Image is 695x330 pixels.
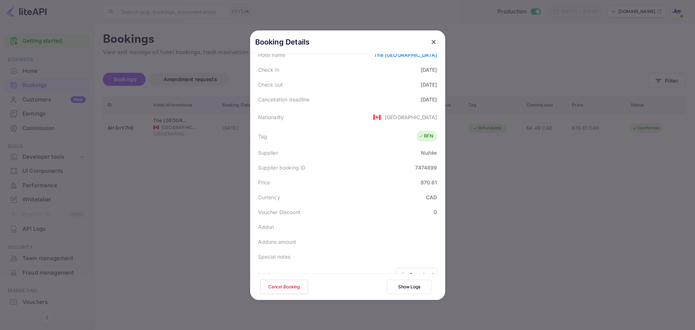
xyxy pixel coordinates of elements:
[421,81,437,88] div: [DATE]
[258,113,284,121] div: Nationality
[258,271,275,279] div: Invoice
[258,96,310,103] div: Cancellation deadline
[258,133,267,140] div: Tag
[434,208,437,216] div: 0
[421,179,437,186] div: 870.61
[258,223,274,231] div: Addon
[409,271,434,279] div: Download
[427,35,440,49] button: close
[421,149,437,156] div: Nuitée
[258,208,300,216] div: Voucher Discount
[258,179,270,186] div: Price
[374,52,437,58] a: The [GEOGRAPHIC_DATA]
[373,110,381,124] span: United States
[258,149,278,156] div: Supplier
[258,51,286,59] div: Hotel name
[258,253,291,260] div: Special notes
[421,66,437,74] div: [DATE]
[255,37,310,47] p: Booking Details
[418,133,433,140] div: RFN
[258,164,306,171] div: Supplier booking ID
[258,193,280,201] div: Currency
[387,280,432,294] button: Show Logs
[260,280,308,294] button: Cancel Booking
[426,193,437,201] div: CAD
[415,164,437,171] div: 7474899
[258,81,283,88] div: Check out
[258,66,279,74] div: Check in
[385,113,437,121] div: [GEOGRAPHIC_DATA]
[258,238,296,246] div: Addons amount
[421,96,437,103] div: [DATE]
